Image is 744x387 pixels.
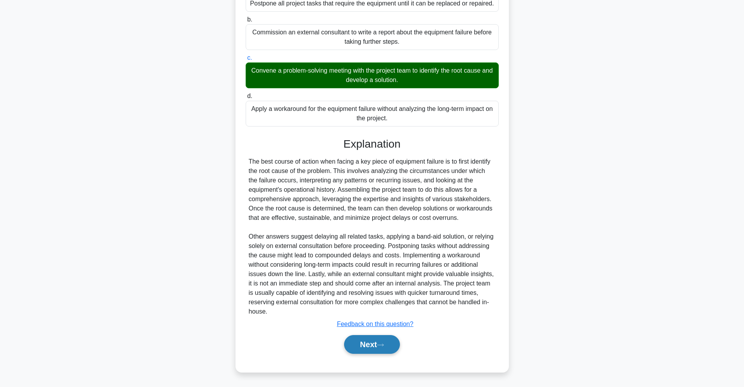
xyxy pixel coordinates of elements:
div: Commission an external consultant to write a report about the equipment failure before taking fur... [246,24,499,50]
a: Feedback on this question? [337,321,414,327]
button: Next [344,335,400,354]
h3: Explanation [250,137,494,151]
span: b. [247,16,252,23]
div: The best course of action when facing a key piece of equipment failure is to first identify the r... [249,157,496,316]
div: Convene a problem-solving meeting with the project team to identify the root cause and develop a ... [246,62,499,88]
div: Apply a workaround for the equipment failure without analyzing the long-term impact on the project. [246,101,499,127]
span: c. [247,54,252,61]
span: d. [247,93,252,99]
